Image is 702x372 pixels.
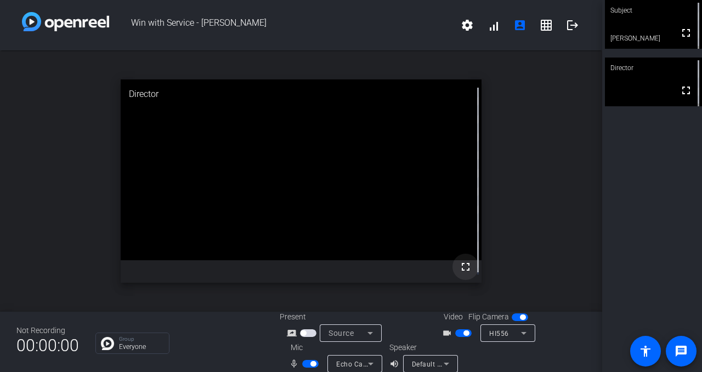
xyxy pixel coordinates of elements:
[16,325,79,336] div: Not Recording
[280,342,389,353] div: Mic
[22,12,109,31] img: white-gradient.svg
[461,19,474,32] mat-icon: settings
[119,344,163,350] p: Everyone
[639,345,652,358] mat-icon: accessibility
[289,357,302,370] mat-icon: mic_none
[16,332,79,359] span: 00:00:00
[489,330,509,337] span: HI556
[605,58,702,78] div: Director
[442,327,455,340] mat-icon: videocam_outline
[101,337,114,350] img: Chat Icon
[287,327,300,340] mat-icon: screen_share_outline
[119,336,163,342] p: Group
[412,359,530,368] span: Default - Speakers (Realtek(R) Audio)
[444,311,463,323] span: Video
[336,359,538,368] span: Echo Cancelling Speakerphone (Jabra Speak 710) (0b0e:2476)
[513,19,526,32] mat-icon: account_box
[109,12,454,38] span: Win with Service - [PERSON_NAME]
[540,19,553,32] mat-icon: grid_on
[675,345,688,358] mat-icon: message
[389,357,403,370] mat-icon: volume_up
[459,260,472,273] mat-icon: fullscreen
[389,342,455,353] div: Speaker
[480,12,507,38] button: signal_cellular_alt
[280,311,389,323] div: Present
[468,311,509,323] span: Flip Camera
[121,79,482,109] div: Director
[680,26,693,39] mat-icon: fullscreen
[566,19,579,32] mat-icon: logout
[329,329,354,337] span: Source
[680,84,693,97] mat-icon: fullscreen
